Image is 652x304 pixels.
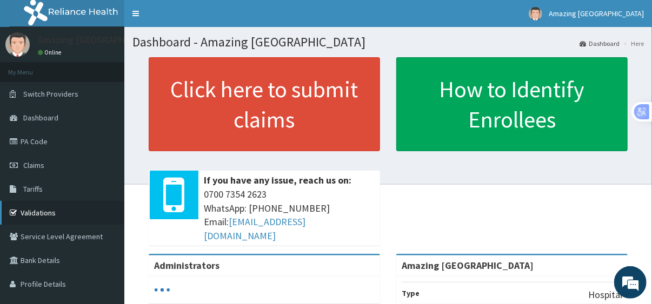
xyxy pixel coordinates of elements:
img: User Image [529,7,542,21]
p: Amazing [GEOGRAPHIC_DATA] [38,35,165,45]
strong: Amazing [GEOGRAPHIC_DATA] [402,259,534,272]
span: 0700 7354 2623 WhatsApp: [PHONE_NUMBER] Email: [204,187,375,243]
a: [EMAIL_ADDRESS][DOMAIN_NAME] [204,215,305,242]
p: Hospital [588,288,622,302]
span: Switch Providers [23,89,78,99]
a: Online [38,49,64,56]
a: Click here to submit claims [149,57,380,151]
svg: audio-loading [154,282,170,298]
b: If you have any issue, reach us on: [204,174,351,186]
b: Type [402,288,420,298]
a: Dashboard [580,39,620,48]
img: User Image [5,32,30,57]
h1: Dashboard - Amazing [GEOGRAPHIC_DATA] [132,35,644,49]
li: Here [621,39,644,48]
b: Administrators [154,259,219,272]
span: Tariffs [23,184,43,194]
a: How to Identify Enrollees [396,57,628,151]
span: Claims [23,160,44,170]
span: Dashboard [23,113,58,123]
span: Amazing [GEOGRAPHIC_DATA] [549,9,644,18]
